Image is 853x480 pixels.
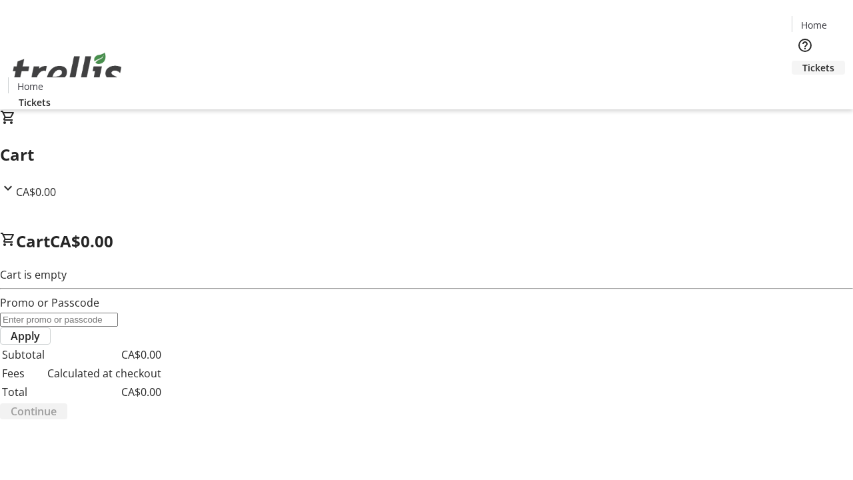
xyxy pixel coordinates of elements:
[47,365,162,382] td: Calculated at checkout
[16,185,56,199] span: CA$0.00
[47,383,162,401] td: CA$0.00
[1,365,45,382] td: Fees
[1,346,45,363] td: Subtotal
[11,328,40,344] span: Apply
[792,75,818,101] button: Cart
[19,95,51,109] span: Tickets
[801,18,827,32] span: Home
[9,79,51,93] a: Home
[8,38,127,105] img: Orient E2E Organization A7xwv2QK2t's Logo
[792,61,845,75] a: Tickets
[50,230,113,252] span: CA$0.00
[1,383,45,401] td: Total
[802,61,834,75] span: Tickets
[792,32,818,59] button: Help
[17,79,43,93] span: Home
[8,95,61,109] a: Tickets
[47,346,162,363] td: CA$0.00
[792,18,835,32] a: Home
